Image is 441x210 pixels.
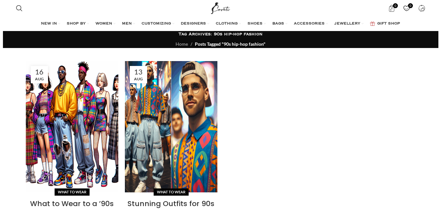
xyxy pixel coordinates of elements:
[157,190,185,194] a: What to wear
[41,17,60,30] a: NEW IN
[95,17,115,30] a: WOMEN
[385,2,398,15] a: 0
[142,21,171,26] span: CUSTOMIZING
[334,17,364,30] a: JEWELLERY
[13,17,429,30] div: Main navigation
[67,21,86,26] span: SHOP BY
[272,21,284,26] span: BAGS
[95,21,112,26] span: WOMEN
[247,21,263,26] span: SHOES
[132,77,145,81] span: Aug
[132,68,145,75] span: 13
[195,41,265,47] span: Posts Tagged "90s hip-hop fashion"
[58,190,86,194] a: What to wear
[33,77,46,81] span: Aug
[176,41,188,47] a: Home
[178,31,263,37] h1: Tag Archives: 90s hip-hop fashion
[33,68,46,75] span: 16
[294,21,325,26] span: ACCESSORIES
[216,21,238,26] span: CLOTHING
[122,21,132,26] span: MEN
[334,21,360,26] span: JEWELLERY
[122,17,135,30] a: MEN
[210,5,231,10] a: Site logo
[216,17,241,30] a: CLOTHING
[247,17,266,30] a: SHOES
[294,17,328,30] a: ACCESSORIES
[370,17,400,30] a: GIFT SHOP
[181,21,206,26] span: DESIGNERS
[377,21,400,26] span: GIFT SHOP
[393,3,398,8] span: 0
[400,2,413,15] div: My Wishlist
[13,2,26,15] a: Search
[142,17,174,30] a: CUSTOMIZING
[41,21,57,26] span: NEW IN
[370,22,375,26] img: GiftBag
[400,2,413,15] a: 0
[272,17,287,30] a: BAGS
[181,17,209,30] a: DESIGNERS
[67,17,89,30] a: SHOP BY
[408,3,413,8] span: 0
